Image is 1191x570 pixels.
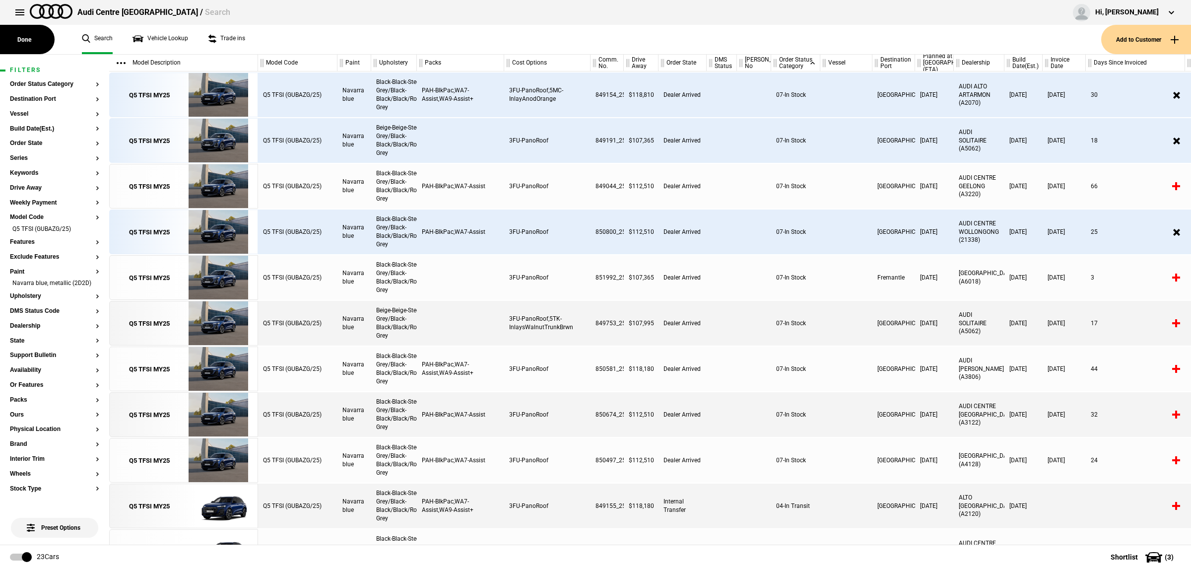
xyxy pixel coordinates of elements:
section: Availability [10,367,99,382]
div: [DATE] [1004,484,1043,528]
a: Trade ins [208,25,245,54]
button: State [10,338,99,345]
img: Audi_GUBAZG_25_II_2D2D_3FU_PWC_(Nadin:_3FU_C56_PWC)_ext.png [184,119,253,163]
div: [DATE] [1004,72,1043,117]
div: [GEOGRAPHIC_DATA] [872,164,915,209]
div: [DATE] [915,255,954,300]
section: Stock Type [10,486,99,500]
button: Or Features [10,382,99,389]
section: Order Status Category [10,81,99,96]
div: 849191_25 [591,118,624,163]
a: Q5 TFSI MY25 [115,73,184,118]
div: Navarra blue [337,301,371,346]
div: 3FU-PanoRoof [504,484,591,528]
a: Vehicle Lookup [132,25,188,54]
div: Dealership [954,55,1004,71]
div: [DATE] [1004,164,1043,209]
button: Availability [10,367,99,374]
div: 850800_25 [591,210,624,254]
div: 3FU-PanoRoof [504,118,591,163]
div: $118,810 [624,72,659,117]
div: [DATE] [915,438,954,483]
div: 07-In Stock [771,255,820,300]
section: PaintNavarra blue, metallic (2D2D) [10,269,99,293]
div: 3FU-PanoRoof [504,347,591,391]
div: [GEOGRAPHIC_DATA] [872,347,915,391]
div: Black-Black-Steel Grey/Black-Black/Black/Rock Grey [371,255,417,300]
section: Drive Away [10,185,99,200]
div: Navarra blue [337,210,371,254]
div: 32 [1086,392,1185,437]
section: State [10,338,99,353]
a: Q5 TFSI MY25 [115,210,184,255]
div: Black-Black-Steel Grey/Black-Black/Black/Rock Grey [371,484,417,528]
a: Q5 TFSI MY25 [115,484,184,529]
div: [DATE] [1043,438,1086,483]
button: Add to Customer [1101,25,1191,54]
div: [GEOGRAPHIC_DATA] [872,118,915,163]
div: PAH-BlkPac,WA7-Assist [417,210,504,254]
div: 850581_25 [591,347,624,391]
section: Keywords [10,170,99,185]
div: Navarra blue [337,392,371,437]
div: Black-Black-Steel Grey/Black-Black/Black/Rock Grey [371,347,417,391]
button: Build Date(Est.) [10,126,99,133]
section: Ours [10,412,99,427]
div: $107,365 [624,118,659,163]
button: Variant [10,500,99,507]
section: Vessel [10,111,99,126]
div: 07-In Stock [771,164,820,209]
div: Build Date(Est.) [1004,55,1042,71]
section: Brand [10,441,99,456]
div: 851992_25 [591,255,624,300]
div: Cost Options [504,55,590,71]
div: Comm. No. [591,55,623,71]
button: Interior Trim [10,456,99,463]
a: Q5 TFSI MY25 [115,256,184,300]
div: Vessel [820,55,872,71]
div: 849155_25 [591,484,624,528]
div: Q5 TFSI MY25 [129,91,170,100]
div: [DATE] [915,301,954,346]
div: 849753_25 [591,301,624,346]
div: PAH-BlkPac,WA7-Assist,WA9-Assist+ [417,484,504,528]
div: [DATE] [1043,210,1086,254]
div: Order State [659,55,706,71]
div: ALTO [GEOGRAPHIC_DATA] (A2120) [954,484,1004,528]
div: PAH-BlkPac,WA7-Assist [417,164,504,209]
a: Q5 TFSI MY25 [115,164,184,209]
div: Q5 TFSI MY25 [129,182,170,191]
img: Audi_GUBAZG_25_FW_2D2D_3FU_PAH_WA7_6FJ_F80_H65_(Nadin:_3FU_6FJ_C56_F80_H65_PAH_S9S_WA7)_ext.png [184,164,253,209]
div: [GEOGRAPHIC_DATA] [872,301,915,346]
div: Navarra blue [337,347,371,391]
div: Q5 TFSI (GUBAZG/25) [258,118,337,163]
div: 07-In Stock [771,118,820,163]
div: PAH-BlkPac,WA7-Assist,WA9-Assist+ [417,72,504,117]
div: 07-In Stock [771,438,820,483]
span: Search [205,7,230,17]
div: Audi Centre [GEOGRAPHIC_DATA] / [77,7,230,18]
a: Q5 TFSI MY25 [115,301,184,346]
div: Planned at [GEOGRAPHIC_DATA] (ETA) [915,55,953,71]
div: [DATE] [1043,72,1086,117]
div: AUDI [PERSON_NAME] (A3806) [954,347,1004,391]
a: Q5 TFSI MY25 [115,119,184,163]
div: Q5 TFSI MY25 [129,319,170,328]
section: Exclude Features [10,254,99,269]
section: Order State [10,140,99,155]
section: Destination Port [10,96,99,111]
div: Packs [417,55,504,71]
img: Audi_GUBAZG_25_FW_2D2D_3FU_PAH_WA7_6FJ_F80_H65_(Nadin:_3FU_6FJ_C56_F80_H65_PAH_WA7)_ext.png [184,393,253,437]
div: AUDI ALTO ARTARMON (A2070) [954,72,1004,117]
div: [DATE] [1004,118,1043,163]
div: 07-In Stock [771,210,820,254]
div: Q5 TFSI (GUBAZG/25) [258,484,337,528]
img: Audi_GUBAZG_25_FW_2D2D_3FU_WA9_PAH_WA7_6FJ_PYH_F80_H65_(Nadin:_3FU_6FJ_C56_F80_H65_PAH_PYH_S9S_WA... [184,484,253,529]
div: Model Code [258,55,337,71]
div: Dealer Arrived [659,301,707,346]
img: Audi_GUBAZG_25_FW_2D2D_3FU_WA9_PAH_WA7_6FJ_5MC_PYH_F80_H65_(Nadin:_3FU_5MC_6FJ_C56_F80_H65_PAH_PY... [184,73,253,118]
div: [DATE] [1004,210,1043,254]
div: 849154_25 [591,72,624,117]
div: 3FU-PanoRoof [504,392,591,437]
span: Shortlist [1111,554,1138,561]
